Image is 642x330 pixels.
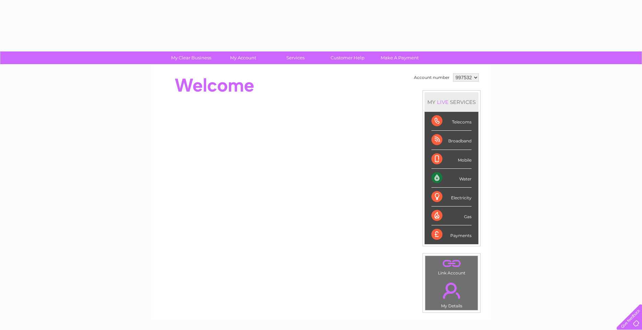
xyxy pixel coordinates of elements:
td: Link Account [425,256,478,277]
div: Water [431,169,472,188]
a: My Clear Business [163,51,219,64]
a: . [427,279,476,303]
div: Broadband [431,131,472,150]
a: My Account [215,51,272,64]
td: Account number [412,72,451,83]
div: Electricity [431,188,472,207]
div: LIVE [436,99,450,105]
td: My Details [425,277,478,310]
a: Services [267,51,324,64]
div: Payments [431,225,472,244]
div: Gas [431,207,472,225]
a: Customer Help [319,51,376,64]
a: Make A Payment [371,51,428,64]
div: MY SERVICES [425,92,478,112]
div: Mobile [431,150,472,169]
a: . [427,258,476,270]
div: Telecoms [431,112,472,131]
